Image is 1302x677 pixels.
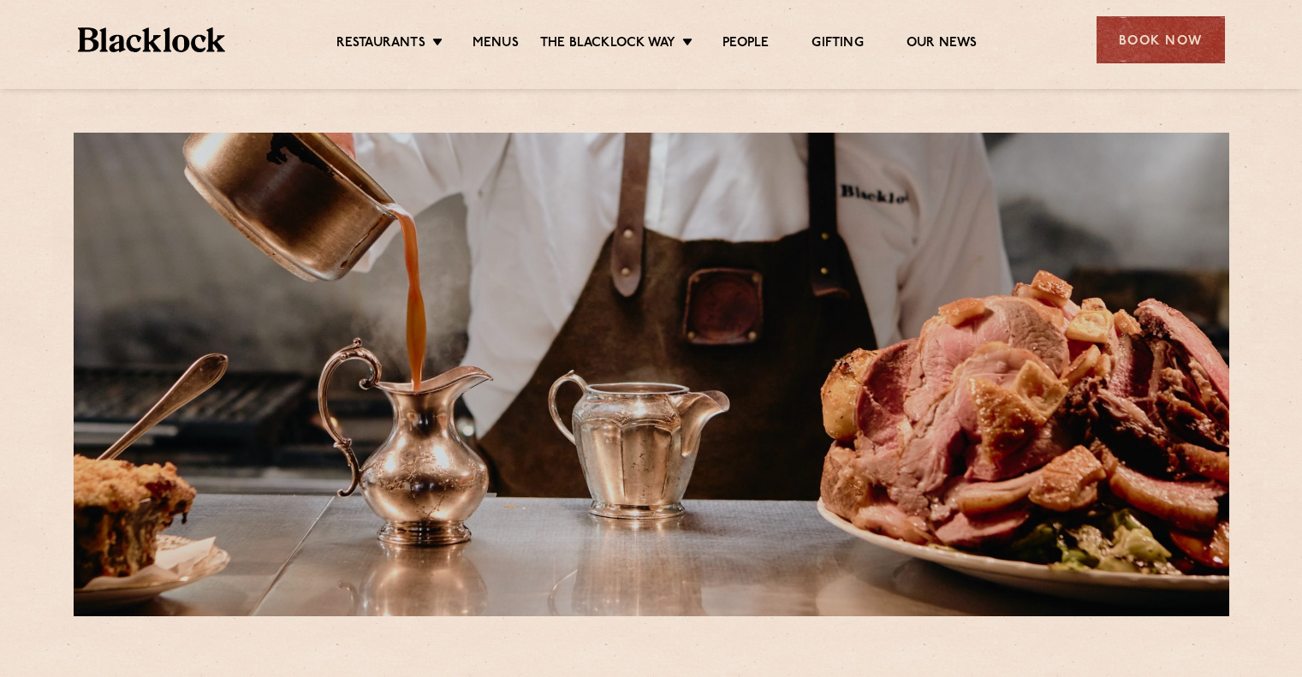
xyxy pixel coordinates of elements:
[1097,16,1225,63] div: Book Now
[78,27,226,52] img: BL_Textured_Logo-footer-cropped.svg
[540,35,675,54] a: The Blacklock Way
[722,35,769,54] a: People
[336,35,425,54] a: Restaurants
[907,35,978,54] a: Our News
[812,35,863,54] a: Gifting
[473,35,519,54] a: Menus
